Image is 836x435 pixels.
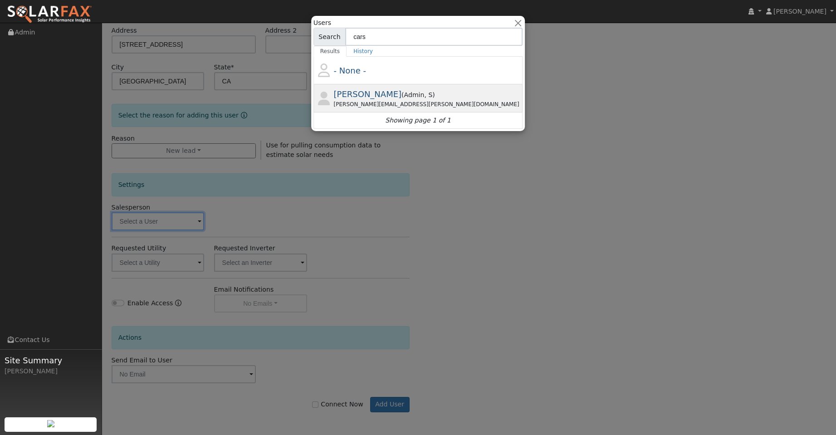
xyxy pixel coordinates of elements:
[47,420,54,427] img: retrieve
[334,89,402,99] span: [PERSON_NAME]
[313,28,346,46] span: Search
[385,116,450,125] i: Showing page 1 of 1
[424,91,432,98] span: Salesperson
[5,367,97,376] div: [PERSON_NAME]
[334,100,521,108] div: [PERSON_NAME][EMAIL_ADDRESS][PERSON_NAME][DOMAIN_NAME]
[7,5,92,24] img: SolarFax
[334,66,366,75] span: - None -
[404,91,425,98] span: Admin
[313,46,347,57] a: Results
[5,354,97,367] span: Site Summary
[347,46,380,57] a: History
[313,18,331,28] span: Users
[401,91,435,98] span: ( )
[773,8,826,15] span: [PERSON_NAME]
